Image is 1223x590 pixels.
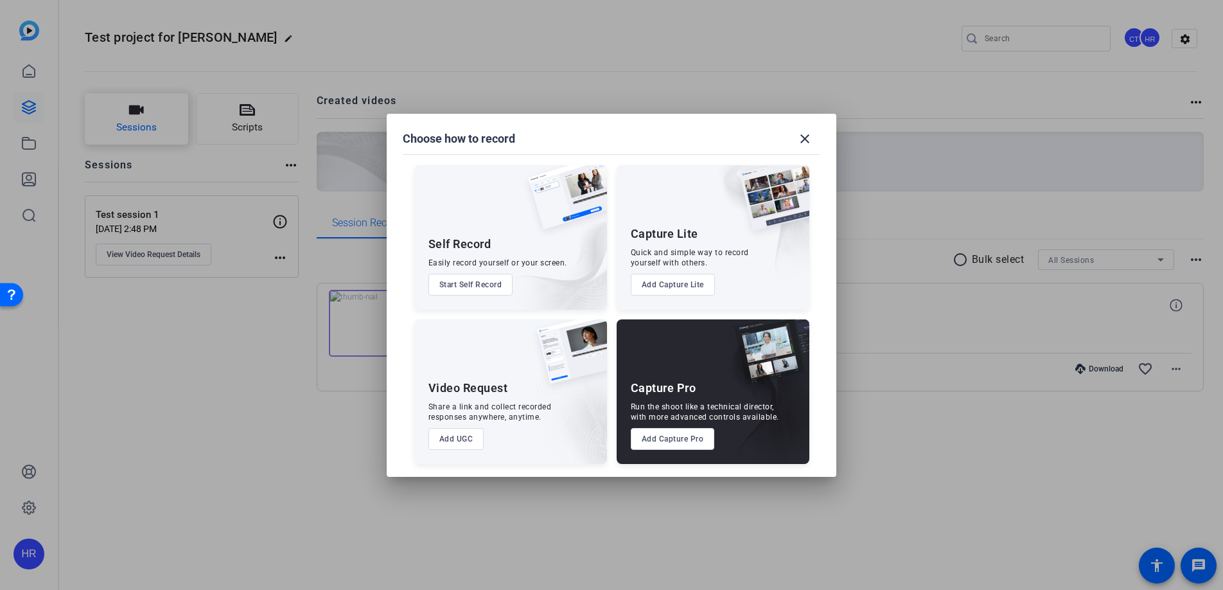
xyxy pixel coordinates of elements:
button: Add UGC [428,428,484,450]
img: embarkstudio-capture-pro.png [714,335,809,464]
div: Capture Pro [631,380,696,396]
mat-icon: close [797,131,813,147]
img: capture-lite.png [730,165,809,244]
div: Self Record [428,237,491,252]
img: embarkstudio-self-record.png [495,193,607,310]
img: capture-pro.png [725,319,809,398]
h1: Choose how to record [403,131,515,147]
img: embarkstudio-capture-lite.png [694,165,809,294]
div: Capture Lite [631,226,698,242]
img: self-record.png [518,165,607,242]
div: Video Request [428,380,508,396]
button: Add Capture Lite [631,274,715,296]
div: Share a link and collect recorded responses anywhere, anytime. [428,402,552,422]
button: Add Capture Pro [631,428,715,450]
img: embarkstudio-ugc-content.png [532,359,607,464]
div: Easily record yourself or your screen. [428,258,567,268]
img: ugc-content.png [527,319,607,397]
div: Run the shoot like a technical director, with more advanced controls available. [631,402,779,422]
button: Start Self Record [428,274,513,296]
div: Quick and simple way to record yourself with others. [631,247,749,268]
